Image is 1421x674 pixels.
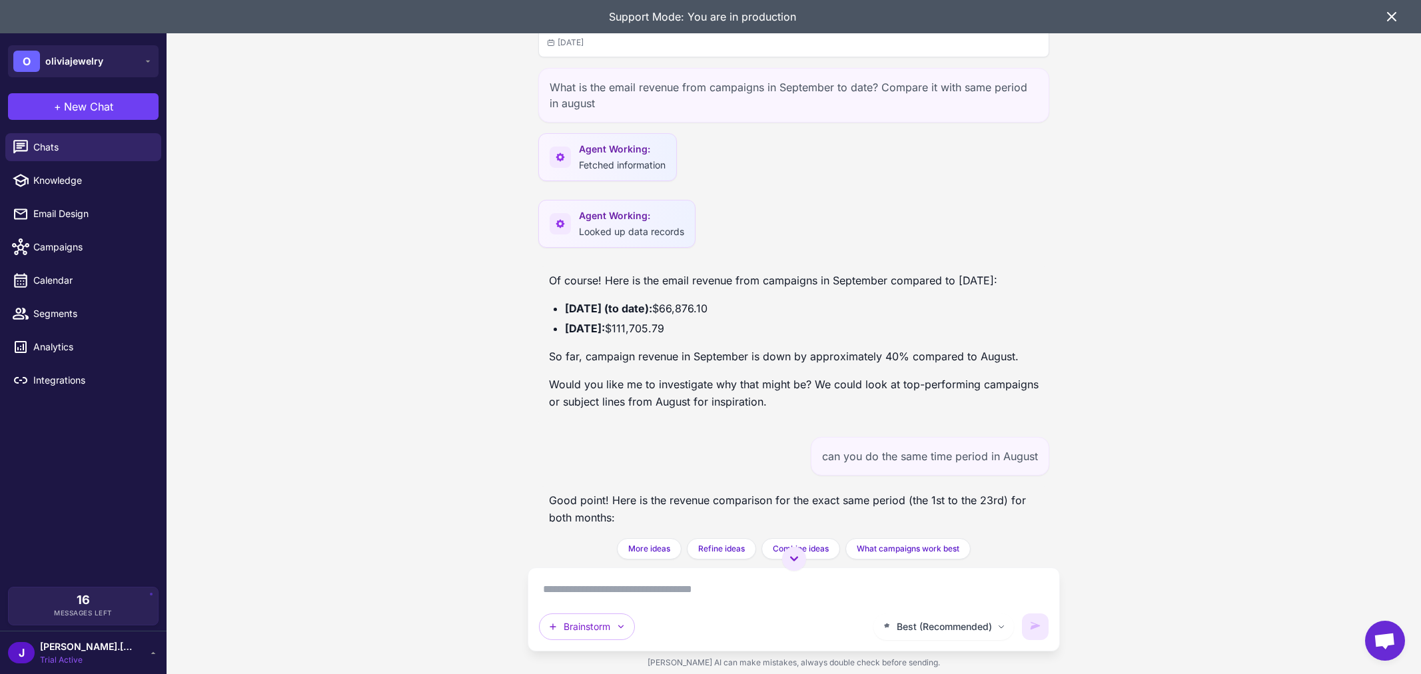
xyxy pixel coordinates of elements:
[8,93,159,120] button: +New Chat
[33,273,151,288] span: Calendar
[687,538,756,559] button: Refine ideas
[579,159,666,170] span: Fetched information
[565,300,1039,317] li: $66,876.10
[33,306,151,321] span: Segments
[845,538,971,559] button: What campaigns work best
[628,543,670,555] span: More ideas
[33,206,151,221] span: Email Design
[857,543,959,555] span: What campaigns work best
[54,99,61,115] span: +
[33,140,151,155] span: Chats
[565,322,605,335] strong: [DATE]:
[5,333,161,361] a: Analytics
[8,45,159,77] button: Ooliviajewelry
[77,594,90,606] span: 16
[40,639,133,654] span: [PERSON_NAME].[PERSON_NAME]
[549,376,1039,410] p: Would you like me to investigate why that might be? We could look at top-performing campaigns or ...
[33,340,151,354] span: Analytics
[5,133,161,161] a: Chats
[33,240,151,254] span: Campaigns
[811,437,1049,476] div: can you do the same time period in August
[698,543,745,555] span: Refine ideas
[549,272,1039,289] p: Of course! Here is the email revenue from campaigns in September compared to [DATE]:
[33,373,151,388] span: Integrations
[1365,621,1405,661] div: Open chat
[5,233,161,261] a: Campaigns
[33,173,151,188] span: Knowledge
[64,99,113,115] span: New Chat
[565,537,1039,554] li: $66,876.10
[528,651,1061,674] div: [PERSON_NAME] AI can make mistakes, always double check before sending.
[761,538,840,559] button: Combine ideas
[539,613,635,640] button: Brainstorm
[5,300,161,328] a: Segments
[538,68,1050,123] div: What is the email revenue from campaigns in September to date? Compare it with same period in august
[549,348,1039,365] p: So far, campaign revenue in September is down by approximately 40% compared to August.
[54,608,113,618] span: Messages Left
[579,208,684,223] span: Agent Working:
[5,200,161,228] a: Email Design
[5,366,161,394] a: Integrations
[8,642,35,663] div: J
[579,142,666,157] span: Agent Working:
[40,654,133,666] span: Trial Active
[547,37,584,49] span: [DATE]
[549,492,1039,526] p: Good point! Here is the revenue comparison for the exact same period (the 1st to the 23rd) for bo...
[873,613,1014,640] button: Best (Recommended)
[773,543,829,555] span: Combine ideas
[565,302,652,315] strong: [DATE] (to date):
[45,54,103,69] span: oliviajewelry
[617,538,682,559] button: More ideas
[579,226,684,237] span: Looked up data records
[565,320,1039,337] li: $111,705.79
[13,51,40,72] div: O
[5,266,161,294] a: Calendar
[897,619,992,634] span: Best (Recommended)
[5,167,161,194] a: Knowledge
